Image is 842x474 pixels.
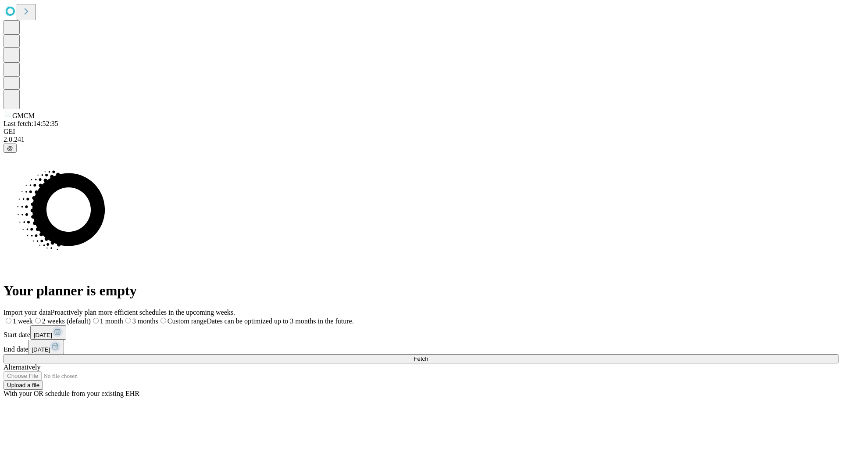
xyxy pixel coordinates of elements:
[4,120,58,127] span: Last fetch: 14:52:35
[4,381,43,390] button: Upload a file
[4,136,838,144] div: 2.0.241
[13,317,33,325] span: 1 week
[4,309,51,316] span: Import your data
[35,318,41,323] input: 2 weeks (default)
[30,325,66,340] button: [DATE]
[4,144,17,153] button: @
[207,317,353,325] span: Dates can be optimized up to 3 months in the future.
[132,317,158,325] span: 3 months
[12,112,35,119] span: GMCM
[93,318,99,323] input: 1 month
[34,332,52,338] span: [DATE]
[4,363,40,371] span: Alternatively
[51,309,235,316] span: Proactively plan more efficient schedules in the upcoming weeks.
[6,318,11,323] input: 1 week
[7,145,13,151] span: @
[4,340,838,354] div: End date
[161,318,166,323] input: Custom rangeDates can be optimized up to 3 months in the future.
[100,317,123,325] span: 1 month
[4,354,838,363] button: Fetch
[125,318,131,323] input: 3 months
[4,390,139,397] span: With your OR schedule from your existing EHR
[4,128,838,136] div: GEI
[4,325,838,340] div: Start date
[32,346,50,353] span: [DATE]
[42,317,91,325] span: 2 weeks (default)
[168,317,207,325] span: Custom range
[414,355,428,362] span: Fetch
[28,340,64,354] button: [DATE]
[4,283,838,299] h1: Your planner is empty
